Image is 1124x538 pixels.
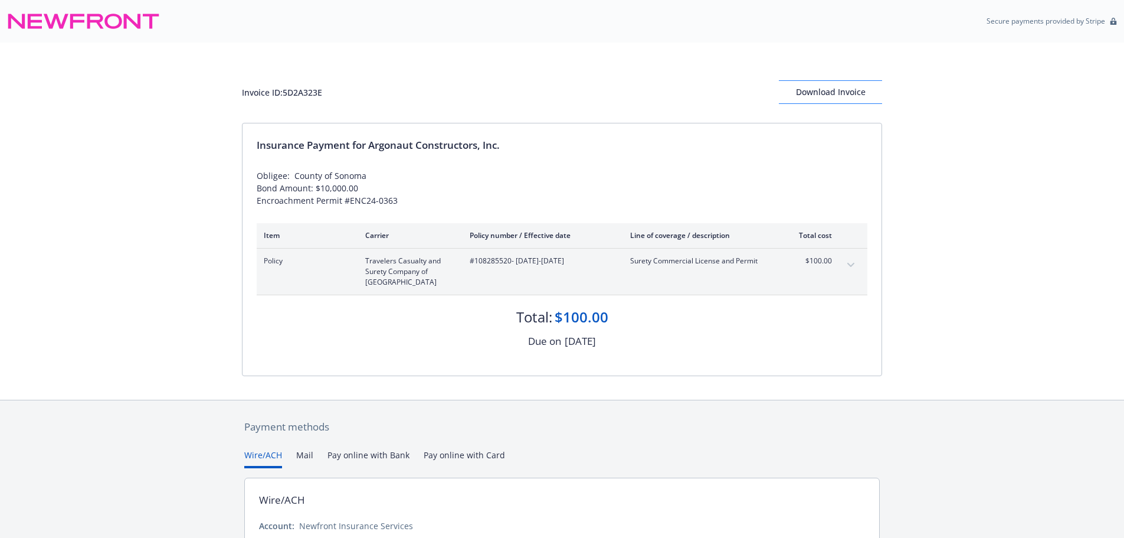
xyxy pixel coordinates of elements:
button: Wire/ACH [244,449,282,468]
div: Insurance Payment for Argonaut Constructors, Inc. [257,138,867,153]
div: $100.00 [555,307,608,327]
span: Policy [264,256,346,266]
div: Account: [259,520,294,532]
span: Travelers Casualty and Surety Company of [GEOGRAPHIC_DATA] [365,256,451,288]
div: [DATE] [565,334,596,349]
div: PolicyTravelers Casualty and Surety Company of [GEOGRAPHIC_DATA]#108285520- [DATE]-[DATE]Surety C... [257,249,867,295]
button: Mail [296,449,313,468]
span: Surety Commercial License and Permit [630,256,769,266]
button: Download Invoice [779,80,882,104]
div: Payment methods [244,419,880,435]
div: Line of coverage / description [630,230,769,240]
button: Pay online with Card [424,449,505,468]
div: Carrier [365,230,451,240]
div: Download Invoice [779,81,882,103]
div: Item [264,230,346,240]
button: Pay online with Bank [327,449,409,468]
div: Total cost [788,230,832,240]
span: $100.00 [788,256,832,266]
div: Obligee: County of Sonoma Bond Amount: $10,000.00 Encroachment Permit #ENC24-0363 [257,169,867,207]
div: Due on [528,334,561,349]
div: Total: [516,307,552,327]
div: Newfront Insurance Services [299,520,413,532]
p: Secure payments provided by Stripe [987,16,1105,26]
button: expand content [841,256,860,275]
div: Invoice ID: 5D2A323E [242,86,322,99]
div: Policy number / Effective date [470,230,611,240]
span: #108285520 - [DATE]-[DATE] [470,256,611,266]
div: Wire/ACH [259,493,305,508]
